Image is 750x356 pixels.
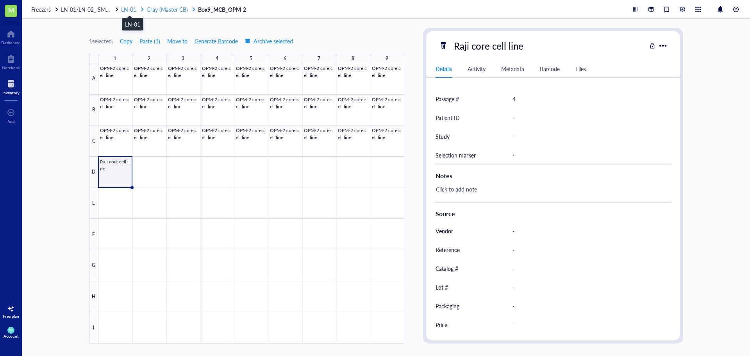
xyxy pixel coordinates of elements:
div: Inventory [2,90,20,95]
span: LN-01 [121,5,136,13]
div: - [509,128,668,145]
div: Price [436,320,447,329]
div: Details [436,64,452,73]
div: Reference [436,245,460,254]
span: Gray (Master CB) [146,5,188,13]
div: Vendor [436,227,453,235]
div: Activity [468,64,486,73]
span: Generate Barcode [195,38,238,44]
div: 7 [318,54,320,64]
a: Inventory [2,78,20,95]
div: Barcode [540,64,560,73]
div: - [509,109,668,126]
div: - [509,223,668,239]
div: - [509,279,668,295]
div: Metadata [501,64,524,73]
div: Passage # [436,95,459,103]
div: Notebook [2,65,20,70]
div: B [89,95,98,126]
div: A [89,63,98,95]
div: C [89,125,98,157]
div: 5 [250,54,252,64]
div: Dashboard [1,40,21,45]
div: 4 [216,54,218,64]
span: M [8,5,14,15]
div: - [509,298,668,314]
div: F [89,219,98,250]
div: H [89,281,98,313]
div: Source [436,209,671,218]
div: 3 [182,54,184,64]
span: Copy [120,38,132,44]
button: Paste (1) [139,35,161,47]
a: Notebook [2,53,20,70]
div: Raji core cell line [450,38,527,54]
div: - [509,147,668,163]
a: Box9_MCB_OPM-2 [198,6,248,13]
span: Archive selected [245,38,293,44]
button: Copy [120,35,133,47]
div: 2 [148,54,150,64]
div: Free plan [3,314,19,318]
div: Account [4,334,19,338]
div: 8 [352,54,354,64]
div: 6 [284,54,286,64]
div: Packaging [436,302,459,310]
button: Move to [167,35,188,47]
div: E [89,188,98,219]
a: Dashboard [1,28,21,45]
span: DG [9,329,13,332]
div: D [89,157,98,188]
div: Files [575,64,586,73]
div: 1 selected: [89,37,113,45]
div: - [509,260,668,277]
div: G [89,250,98,281]
div: - [509,242,668,258]
div: 1 [114,54,116,64]
div: Selection marker [436,151,476,159]
div: Lot # [436,283,448,292]
span: LN-01/LN-02_ SMALL/BIG STORAGE ROOM [61,5,171,13]
div: Patient ID [436,113,460,122]
span: Freezers [31,5,51,13]
a: LN-01Gray (Master CB) [121,6,196,13]
div: I [89,312,98,343]
div: 9 [386,54,388,64]
div: Study [436,132,450,141]
div: Notes [436,171,671,181]
button: Generate Barcode [194,35,238,47]
span: Move to [167,38,187,44]
div: LN-01 [125,20,140,29]
div: 4 [509,91,668,107]
a: Freezers [31,6,59,13]
div: Add [7,119,15,123]
a: LN-01/LN-02_ SMALL/BIG STORAGE ROOM [61,6,120,13]
button: Archive selected [245,35,293,47]
div: Click to add note [432,184,668,202]
div: Catalog # [436,264,458,273]
div: - [509,318,664,332]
